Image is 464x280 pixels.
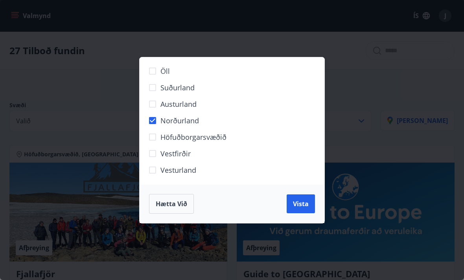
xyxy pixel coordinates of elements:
span: Norðurland [160,115,199,126]
span: Höfuðborgarsvæðið [160,132,226,142]
span: Vista [293,199,309,208]
span: Vesturland [160,165,196,175]
button: Hætta við [149,194,194,214]
span: Suðurland [160,82,195,93]
span: Hætta við [156,199,187,208]
span: Vestfirðir [160,148,191,159]
span: Austurland [160,99,197,109]
span: Öll [160,66,170,76]
button: Vista [287,194,315,213]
